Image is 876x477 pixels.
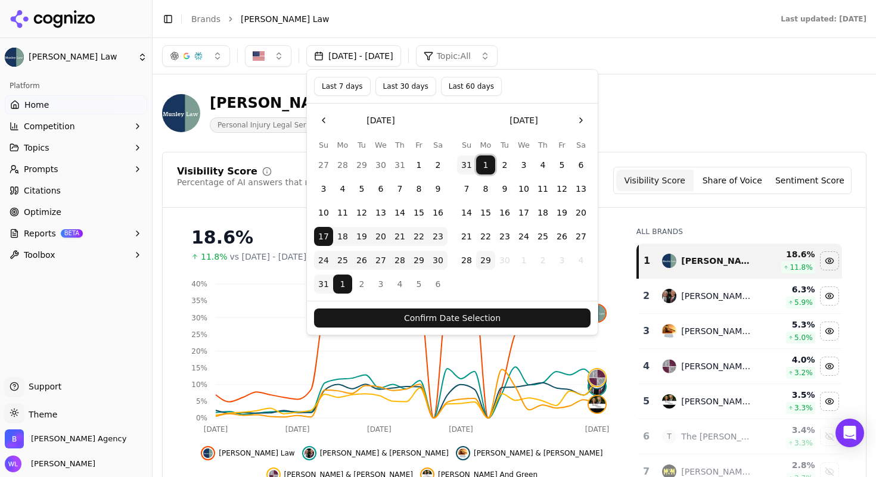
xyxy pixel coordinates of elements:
[571,139,591,151] th: Saturday
[333,275,352,294] button: Monday, September 1st, 2025, selected
[589,369,605,386] img: fellerman & ciarimboli
[409,203,428,222] button: Friday, August 15th, 2025
[437,50,471,62] span: Topic: All
[514,203,533,222] button: Wednesday, September 17th, 2025
[314,77,371,96] button: Last 7 days
[5,117,147,136] button: Competition
[662,289,676,303] img: kline & specter
[638,279,842,314] tr: 2kline & specter[PERSON_NAME] & [PERSON_NAME]6.3%5.9%Hide kline & specter data
[201,251,227,263] span: 11.8%
[371,275,390,294] button: Wednesday, September 3rd, 2025
[552,203,571,222] button: Friday, September 19th, 2025
[763,459,815,471] div: 2.8 %
[820,427,839,446] button: Show the reiff law firm data
[203,448,213,458] img: munley law
[24,227,56,239] span: Reports
[314,111,333,130] button: Go to the Previous Month
[371,179,390,198] button: Wednesday, August 6th, 2025
[642,359,651,373] div: 4
[781,14,866,24] div: Last updated: [DATE]
[26,459,95,469] span: [PERSON_NAME]
[571,111,591,130] button: Go to the Next Month
[794,333,813,342] span: 5.0 %
[585,425,610,434] tspan: [DATE]
[367,425,392,434] tspan: [DATE]
[495,179,514,198] button: Tuesday, September 9th, 2025
[352,203,371,222] button: Tuesday, August 12th, 2025
[457,227,476,246] button: Sunday, September 21st, 2025
[514,155,533,174] button: Wednesday, September 3rd, 2025
[5,76,147,95] div: Platform
[763,283,815,295] div: 6.3 %
[457,139,591,270] table: September 2025
[495,203,514,222] button: Tuesday, September 16th, 2025
[642,429,651,444] div: 6
[662,359,676,373] img: fellerman & ciarimboli
[763,389,815,401] div: 3.5 %
[352,227,371,246] button: Tuesday, August 19th, 2025, selected
[681,395,754,407] div: [PERSON_NAME] And Green
[24,249,55,261] span: Toolbox
[409,275,428,294] button: Friday, September 5th, 2025
[533,179,552,198] button: Thursday, September 11th, 2025
[29,52,133,63] span: [PERSON_NAME] Law
[177,176,388,188] div: Percentage of AI answers that mention your brand
[390,179,409,198] button: Thursday, August 7th, 2025
[644,254,651,268] div: 1
[694,170,771,191] button: Share of Voice
[333,155,352,174] button: Monday, July 28th, 2025
[219,448,294,458] span: [PERSON_NAME] Law
[571,155,591,174] button: Saturday, September 6th, 2025
[763,354,815,366] div: 4.0 %
[820,392,839,411] button: Hide berger and green data
[5,456,21,472] img: Wendy Lindars
[204,425,228,434] tspan: [DATE]
[210,93,380,113] div: [PERSON_NAME] Law
[390,139,409,151] th: Thursday
[201,446,294,460] button: Hide munley law data
[533,203,552,222] button: Thursday, September 18th, 2025
[456,446,602,460] button: Hide lenahan & dempsey data
[571,179,591,198] button: Saturday, September 13th, 2025
[476,203,495,222] button: Monday, September 15th, 2025
[191,14,220,24] a: Brands
[24,99,49,111] span: Home
[5,224,147,243] button: ReportsBETA
[552,139,571,151] th: Friday
[642,324,651,338] div: 3
[333,251,352,270] button: Monday, August 25th, 2025, selected
[820,286,839,305] button: Hide kline & specter data
[457,251,476,270] button: Sunday, September 28th, 2025
[457,179,476,198] button: Sunday, September 7th, 2025
[835,419,864,447] div: Open Intercom Messenger
[24,120,75,132] span: Competition
[352,251,371,270] button: Tuesday, August 26th, 2025, selected
[24,410,57,419] span: Theme
[320,448,449,458] span: [PERSON_NAME] & [PERSON_NAME]
[352,179,371,198] button: Tuesday, August 5th, 2025
[642,394,651,409] div: 5
[314,139,448,294] table: August 2025
[5,160,147,179] button: Prompts
[428,275,448,294] button: Saturday, September 6th, 2025
[571,203,591,222] button: Saturday, September 20th, 2025
[61,229,83,238] span: BETA
[458,448,468,458] img: lenahan & dempsey
[514,179,533,198] button: Wednesday, September 10th, 2025
[794,403,813,413] span: 3.3 %
[390,227,409,246] button: Thursday, August 21st, 2025, selected
[5,429,24,448] img: Bob Agency
[191,297,207,305] tspan: 35%
[662,429,676,444] span: T
[820,322,839,341] button: Hide lenahan & dempsey data
[314,227,333,246] button: Sunday, August 17th, 2025, selected
[314,139,333,151] th: Sunday
[375,77,436,96] button: Last 30 days
[409,155,428,174] button: Friday, August 1st, 2025
[191,13,757,25] nav: breadcrumb
[333,227,352,246] button: Monday, August 18th, 2025, selected
[794,438,813,448] span: 3.3 %
[681,255,754,267] div: [PERSON_NAME] Law
[794,298,813,307] span: 5.9 %
[314,179,333,198] button: Sunday, August 3rd, 2025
